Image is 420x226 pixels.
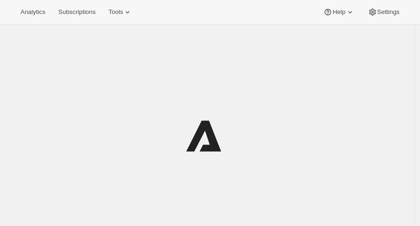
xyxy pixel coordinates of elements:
span: Subscriptions [58,8,95,16]
span: Tools [108,8,123,16]
span: Help [332,8,345,16]
button: Help [318,6,360,19]
span: Analytics [20,8,45,16]
button: Tools [103,6,138,19]
button: Subscriptions [53,6,101,19]
span: Settings [377,8,400,16]
button: Analytics [15,6,51,19]
button: Settings [362,6,405,19]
